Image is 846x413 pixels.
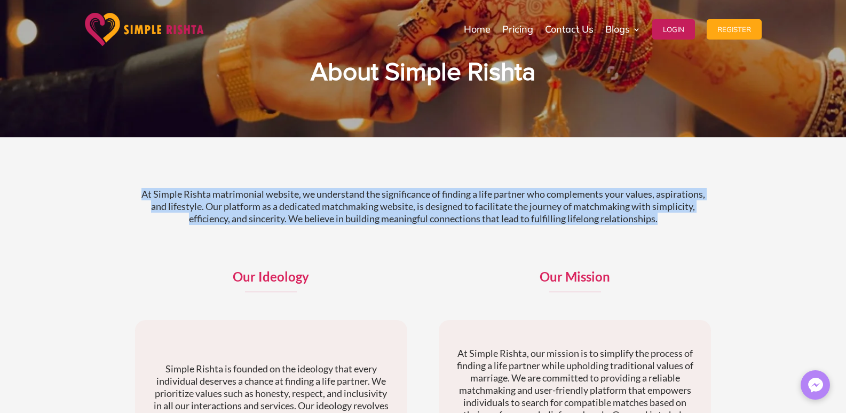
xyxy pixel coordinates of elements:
[652,19,695,40] button: Login
[707,3,762,56] a: Register
[707,19,762,40] button: Register
[605,3,641,56] a: Blogs
[805,375,826,396] img: Messenger
[439,270,711,283] p: Our Mission
[135,60,711,91] h1: About Simple Rishta
[502,3,533,56] a: Pricing
[135,188,711,225] p: At Simple Rishta matrimonial website, we understand the significance of finding a life partner wh...
[545,3,594,56] a: Contact Us
[135,270,407,283] p: Our Ideology
[652,3,695,56] a: Login
[464,3,491,56] a: Home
